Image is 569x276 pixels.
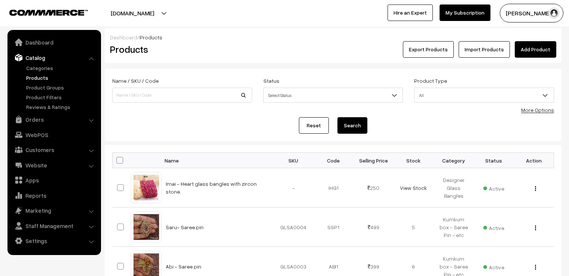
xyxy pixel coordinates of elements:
[337,117,367,134] button: Search
[263,77,279,85] label: Status
[459,41,510,58] a: Import Products
[500,4,563,22] button: [PERSON_NAME] C
[85,4,180,22] button: [DOMAIN_NAME]
[9,219,98,233] a: Staff Management
[24,103,98,111] a: Reviews & Ratings
[273,168,313,207] td: -
[313,153,354,168] th: Code
[9,51,98,64] a: Catalog
[434,207,474,247] td: Kumkum box - Saree Pin - etc
[273,153,313,168] th: SKU
[273,207,313,247] td: GLSA0004
[354,153,394,168] th: Selling Price
[9,143,98,157] a: Customers
[161,153,273,168] th: Name
[313,207,354,247] td: SSP1
[354,168,394,207] td: 250
[414,89,554,102] span: All
[110,34,137,40] a: Dashboard
[535,225,536,230] img: Menu
[9,36,98,49] a: Dashboard
[9,128,98,142] a: WebPOS
[299,117,329,134] a: Reset
[166,224,204,230] a: Saru- Saree pin
[166,263,201,270] a: Abi - Saree pin
[110,43,251,55] h2: Products
[394,153,434,168] th: Stock
[414,77,447,85] label: Product Type
[403,41,454,58] button: Export Products
[112,77,159,85] label: Name / SKU / Code
[515,41,556,58] a: Add Product
[521,107,554,113] a: More Options
[483,261,504,271] span: Active
[483,183,504,192] span: Active
[140,34,162,40] span: Products
[9,10,88,15] img: COMMMERCE
[9,173,98,187] a: Apps
[388,4,433,21] a: Hire an Expert
[24,64,98,72] a: Categories
[474,153,514,168] th: Status
[394,207,434,247] td: 5
[434,168,474,207] td: Designer Glass Bangles
[400,185,427,191] a: View Stock
[9,7,75,16] a: COMMMERCE
[548,7,560,19] img: user
[264,89,403,102] span: Select Status
[263,88,403,103] span: Select Status
[9,113,98,126] a: Orders
[414,88,554,103] span: All
[24,84,98,91] a: Product Groups
[9,204,98,217] a: Marketing
[9,189,98,202] a: Reports
[313,168,354,207] td: IHG1
[9,234,98,248] a: Settings
[354,207,394,247] td: 499
[514,153,554,168] th: Action
[535,186,536,191] img: Menu
[110,33,556,41] div: /
[9,158,98,172] a: Website
[535,265,536,270] img: Menu
[24,93,98,101] a: Product Filters
[24,74,98,82] a: Products
[112,88,252,103] input: Name / SKU / Code
[440,4,490,21] a: My Subscription
[483,222,504,232] span: Active
[434,153,474,168] th: Category
[166,181,257,195] a: Imai - Heart glass bangles with zircon stone.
